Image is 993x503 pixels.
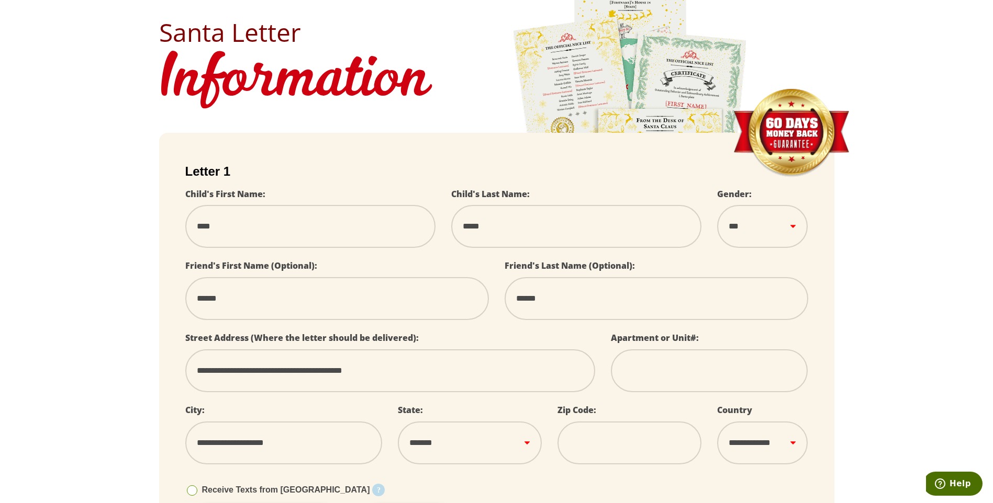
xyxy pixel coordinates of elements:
label: Friend's First Name (Optional): [185,260,317,271]
label: Child's Last Name: [451,188,530,200]
img: Money Back Guarantee [732,88,850,178]
span: Receive Texts from [GEOGRAPHIC_DATA] [202,485,370,494]
label: Child's First Name: [185,188,265,200]
label: Street Address (Where the letter should be delivered): [185,332,419,344]
h1: Information [159,45,834,117]
label: Gender: [717,188,752,200]
label: Zip Code: [557,404,596,416]
label: Apartment or Unit#: [611,332,699,344]
h2: Santa Letter [159,20,834,45]
label: Friend's Last Name (Optional): [505,260,635,271]
iframe: Opens a widget where you can find more information [926,472,983,498]
label: State: [398,404,423,416]
label: Country [717,404,752,416]
label: City: [185,404,205,416]
h2: Letter 1 [185,164,808,179]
